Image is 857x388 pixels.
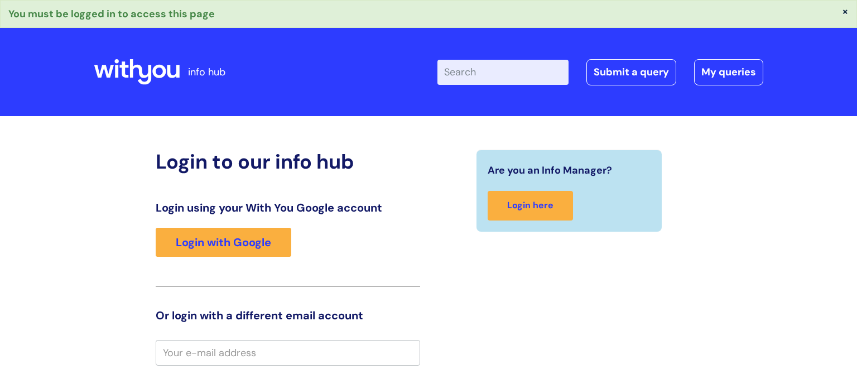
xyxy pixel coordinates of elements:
input: Search [437,60,569,84]
a: Submit a query [586,59,676,85]
h3: Login using your With You Google account [156,201,420,214]
p: info hub [188,63,225,81]
button: × [842,6,849,16]
a: Login here [488,191,573,221]
h3: Or login with a different email account [156,309,420,322]
a: My queries [694,59,763,85]
span: Are you an Info Manager? [488,161,612,179]
input: Your e-mail address [156,340,420,366]
h2: Login to our info hub [156,150,420,174]
a: Login with Google [156,228,291,257]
